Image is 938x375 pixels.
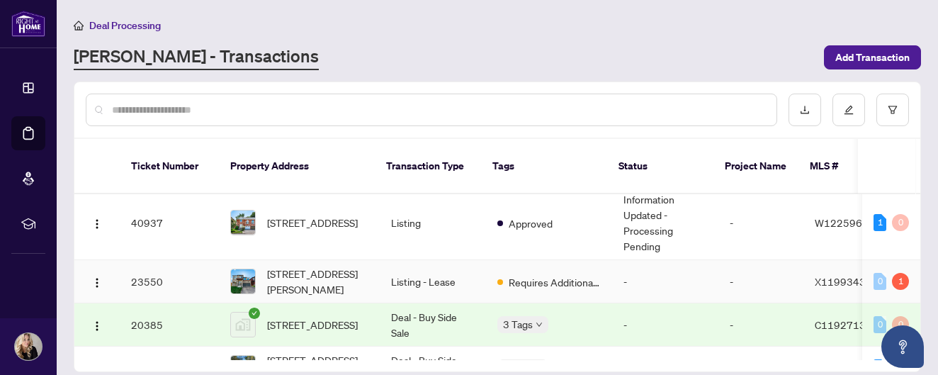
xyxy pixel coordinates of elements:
[536,321,543,328] span: down
[892,316,909,333] div: 0
[718,260,803,303] td: -
[612,186,718,260] td: Information Updated - Processing Pending
[874,273,886,290] div: 0
[612,303,718,347] td: -
[86,270,108,293] button: Logo
[267,266,368,297] span: [STREET_ADDRESS][PERSON_NAME]
[375,139,481,194] th: Transaction Type
[380,186,486,260] td: Listing
[120,186,219,260] td: 40937
[219,139,375,194] th: Property Address
[835,46,910,69] span: Add Transaction
[718,303,803,347] td: -
[798,139,883,194] th: MLS #
[874,214,886,231] div: 1
[74,21,84,30] span: home
[231,211,255,235] img: thumbnail-img
[892,273,909,290] div: 1
[509,216,553,231] span: Approved
[844,105,854,115] span: edit
[881,325,924,368] button: Open asap
[86,211,108,234] button: Logo
[509,274,601,290] span: Requires Additional Docs
[815,216,875,229] span: W12259685
[815,318,872,331] span: C11927131
[876,94,909,126] button: filter
[120,260,219,303] td: 23550
[91,277,103,289] img: Logo
[89,19,161,32] span: Deal Processing
[718,186,803,260] td: -
[86,313,108,336] button: Logo
[815,275,872,288] span: X11993435
[824,45,921,69] button: Add Transaction
[120,139,219,194] th: Ticket Number
[892,214,909,231] div: 0
[874,316,886,333] div: 0
[267,215,358,230] span: [STREET_ADDRESS]
[91,218,103,230] img: Logo
[481,139,607,194] th: Tags
[503,316,533,332] span: 3 Tags
[11,11,45,37] img: logo
[713,139,798,194] th: Project Name
[231,269,255,293] img: thumbnail-img
[888,105,898,115] span: filter
[15,333,42,360] img: Profile Icon
[789,94,821,126] button: download
[120,303,219,347] td: 20385
[249,308,260,319] span: check-circle
[607,139,713,194] th: Status
[832,94,865,126] button: edit
[74,45,319,70] a: [PERSON_NAME] - Transactions
[380,260,486,303] td: Listing - Lease
[231,313,255,337] img: thumbnail-img
[267,317,358,332] span: [STREET_ADDRESS]
[380,303,486,347] td: Deal - Buy Side Sale
[612,260,718,303] td: -
[91,320,103,332] img: Logo
[800,105,810,115] span: download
